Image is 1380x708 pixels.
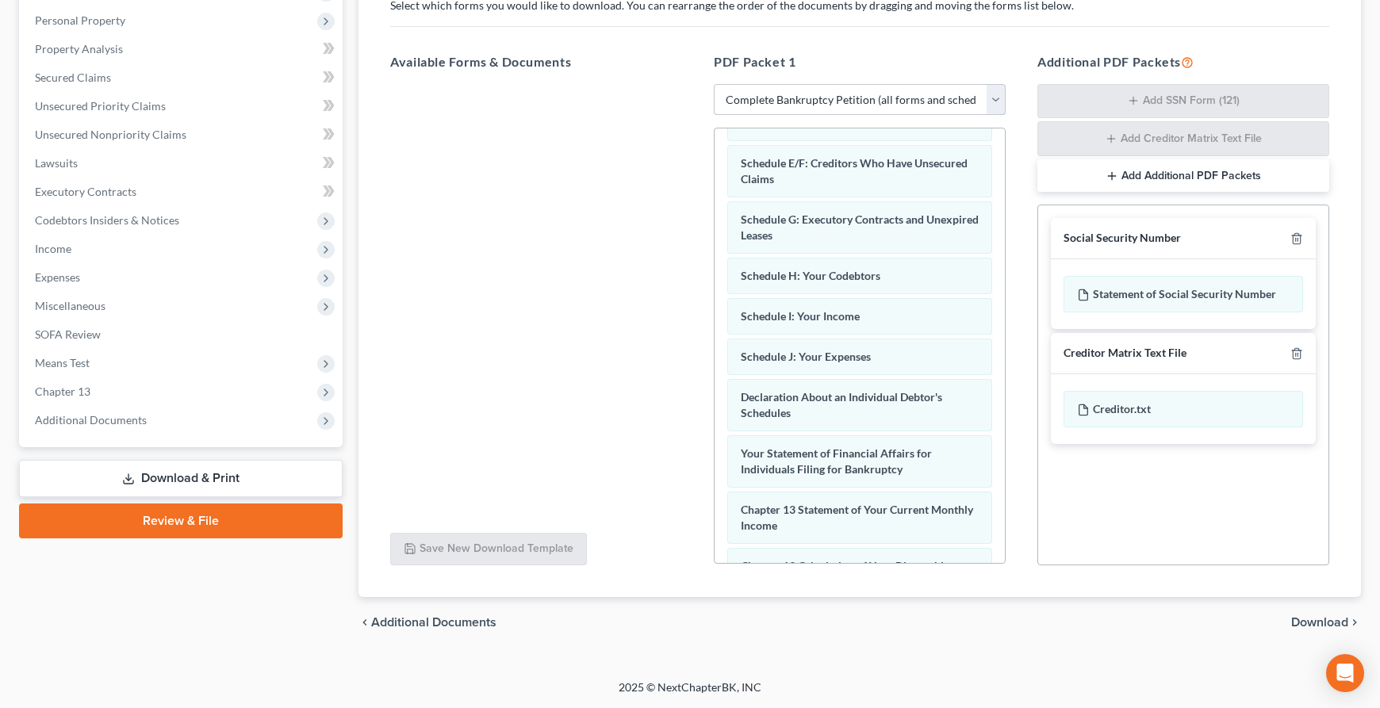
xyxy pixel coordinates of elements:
a: chevron_left Additional Documents [358,616,496,629]
h5: PDF Packet 1 [714,52,1006,71]
div: Creditor.txt [1064,391,1303,427]
div: Social Security Number [1064,231,1181,246]
a: Download & Print [19,460,343,497]
span: Property Analysis [35,42,123,55]
span: Declaration About an Individual Debtor's Schedules [741,390,942,419]
span: Schedule G: Executory Contracts and Unexpired Leases [741,212,979,242]
span: Chapter 13 [35,385,90,398]
h5: Available Forms & Documents [390,52,682,71]
div: Statement of Social Security Number [1064,276,1303,312]
button: Add SSN Form (121) [1037,84,1329,119]
span: Personal Property [35,13,125,27]
i: chevron_left [358,616,371,629]
span: Schedule J: Your Expenses [741,350,871,363]
span: Unsecured Priority Claims [35,99,166,113]
a: Executory Contracts [22,178,343,206]
span: Means Test [35,356,90,369]
span: Your Statement of Financial Affairs for Individuals Filing for Bankruptcy [741,446,932,476]
span: Executory Contracts [35,185,136,198]
span: Unsecured Nonpriority Claims [35,128,186,141]
button: Add Creditor Matrix Text File [1037,121,1329,156]
div: Creditor Matrix Text File [1064,346,1186,361]
span: Miscellaneous [35,299,105,312]
button: Add Additional PDF Packets [1037,159,1329,193]
span: Additional Documents [35,413,147,427]
a: Property Analysis [22,35,343,63]
a: Review & File [19,503,343,538]
a: Unsecured Nonpriority Claims [22,121,343,149]
a: Unsecured Priority Claims [22,92,343,121]
span: SOFA Review [35,327,101,341]
a: Secured Claims [22,63,343,92]
a: Lawsuits [22,149,343,178]
span: Codebtors Insiders & Notices [35,213,179,227]
i: chevron_right [1348,616,1361,629]
a: SOFA Review [22,320,343,349]
button: Save New Download Template [390,533,587,566]
span: Secured Claims [35,71,111,84]
span: Schedule H: Your Codebtors [741,269,880,282]
h5: Additional PDF Packets [1037,52,1329,71]
span: Expenses [35,270,80,284]
span: Chapter 13 Statement of Your Current Monthly Income [741,503,973,532]
span: Lawsuits [35,156,78,170]
span: Additional Documents [371,616,496,629]
span: Schedule E/F: Creditors Who Have Unsecured Claims [741,156,968,186]
span: Income [35,242,71,255]
span: Download [1291,616,1348,629]
span: Schedule I: Your Income [741,309,860,323]
button: Download chevron_right [1291,616,1361,629]
div: 2025 © NextChapterBK, INC [238,679,1142,708]
div: Open Intercom Messenger [1326,654,1364,692]
span: Chapter 13 Calculation of Your Disposable Income [741,559,949,588]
